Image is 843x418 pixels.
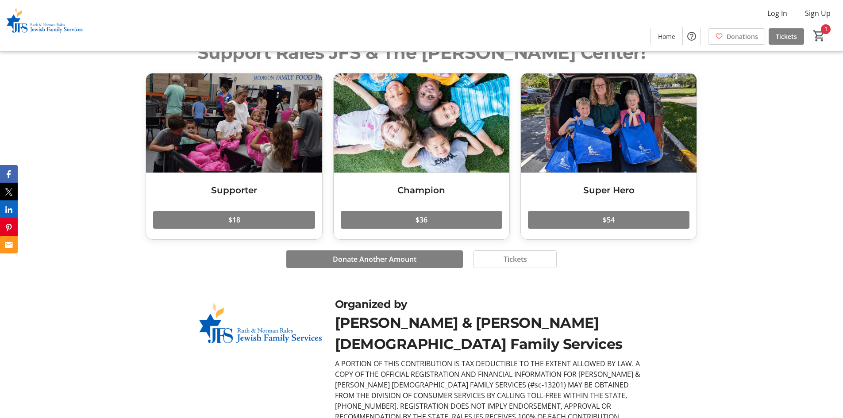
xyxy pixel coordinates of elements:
img: Ruth & Norman Rales Jewish Family Services logo [197,296,324,368]
span: Log In [767,8,787,19]
img: Supporter [146,73,322,172]
a: Tickets [769,28,804,45]
span: Tickets [504,254,527,265]
span: $18 [228,215,240,225]
div: Organized by [335,296,646,312]
a: Donations [708,28,765,45]
button: Log In [760,6,794,20]
img: Champion [334,73,509,172]
span: $54 [603,215,615,225]
h3: Supporter [153,184,315,197]
button: Cart [811,28,827,44]
span: Home [658,32,675,41]
span: Donations [727,32,758,41]
button: Donate Another Amount [286,250,463,268]
a: Home [651,28,682,45]
p: Support Rales JFS & The [PERSON_NAME] Center! [146,39,697,66]
img: Ruth & Norman Rales Jewish Family Services's Logo [5,4,84,48]
button: Help [683,27,701,45]
h3: Champion [341,184,502,197]
button: Tickets [473,250,557,268]
button: $54 [528,211,689,229]
span: Sign Up [805,8,831,19]
span: $36 [416,215,427,225]
button: $36 [341,211,502,229]
button: Sign Up [798,6,838,20]
img: Super Hero [521,73,697,172]
span: Tickets [776,32,797,41]
span: Donate Another Amount [333,254,416,265]
div: [PERSON_NAME] & [PERSON_NAME] [DEMOGRAPHIC_DATA] Family Services [335,312,646,355]
h3: Super Hero [528,184,689,197]
button: $18 [153,211,315,229]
